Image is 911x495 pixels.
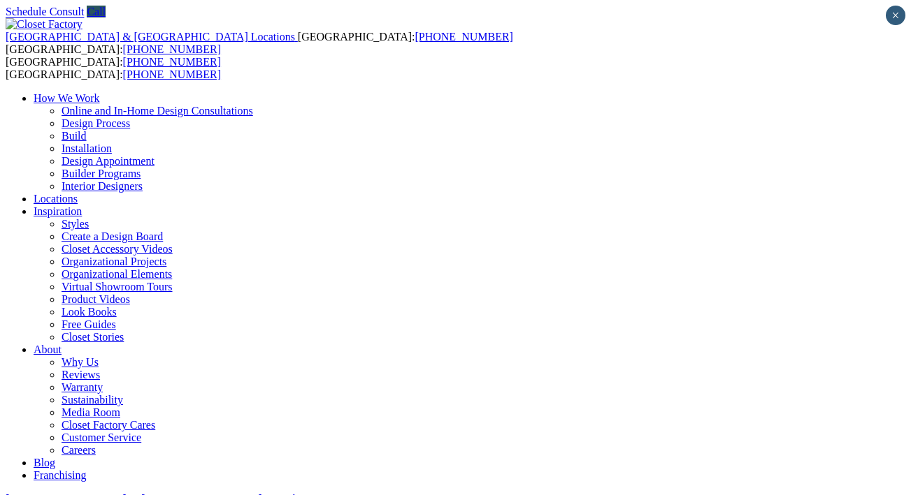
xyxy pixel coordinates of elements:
a: Organizational Projects [62,256,166,267]
a: [PHONE_NUMBER] [123,43,221,55]
a: [PHONE_NUMBER] [415,31,512,43]
a: Organizational Elements [62,268,172,280]
a: Design Appointment [62,155,155,167]
a: Closet Factory Cares [62,419,155,431]
a: Look Books [62,306,117,318]
a: Product Videos [62,293,130,305]
a: About [34,343,62,355]
a: Closet Accessory Videos [62,243,173,255]
a: Reviews [62,369,100,381]
a: Careers [62,444,96,456]
a: Interior Designers [62,180,143,192]
img: Closet Factory [6,18,83,31]
a: Builder Programs [62,168,141,179]
a: Styles [62,218,89,230]
a: Design Process [62,117,130,129]
a: Closet Stories [62,331,124,343]
a: How We Work [34,92,100,104]
a: Build [62,130,87,142]
a: Warranty [62,381,103,393]
a: Inspiration [34,205,82,217]
a: Why Us [62,356,99,368]
a: Franchising [34,469,87,481]
a: Locations [34,193,78,205]
a: [GEOGRAPHIC_DATA] & [GEOGRAPHIC_DATA] Locations [6,31,298,43]
a: Schedule Consult [6,6,84,17]
a: Sustainability [62,394,123,406]
span: [GEOGRAPHIC_DATA]: [GEOGRAPHIC_DATA]: [6,56,221,80]
a: Installation [62,142,112,154]
a: Media Room [62,406,120,418]
a: Customer Service [62,431,141,443]
span: [GEOGRAPHIC_DATA]: [GEOGRAPHIC_DATA]: [6,31,513,55]
a: Online and In-Home Design Consultations [62,105,253,117]
a: Free Guides [62,318,116,330]
a: [PHONE_NUMBER] [123,68,221,80]
a: Call [87,6,106,17]
a: Create a Design Board [62,230,163,242]
a: Virtual Showroom Tours [62,281,173,293]
a: [PHONE_NUMBER] [123,56,221,68]
a: Blog [34,457,55,468]
span: [GEOGRAPHIC_DATA] & [GEOGRAPHIC_DATA] Locations [6,31,295,43]
button: Close [886,6,905,25]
